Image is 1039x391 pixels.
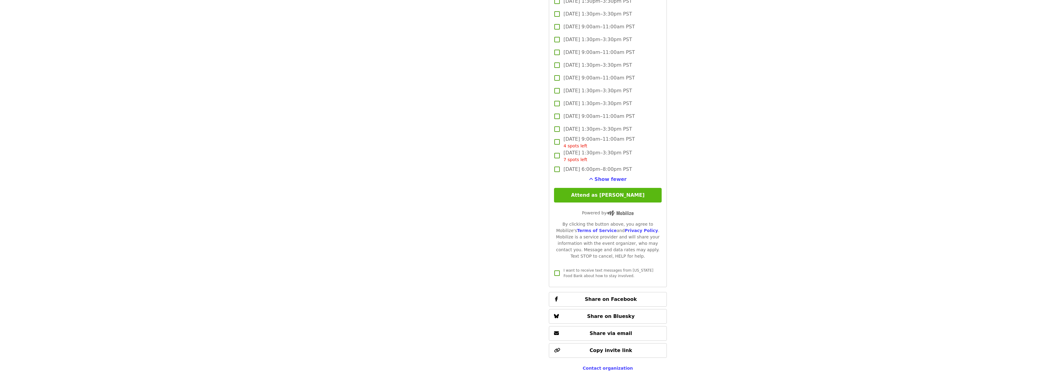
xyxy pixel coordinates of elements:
[587,313,635,319] span: Share on Bluesky
[549,292,667,307] button: Share on Facebook
[590,330,632,336] span: Share via email
[585,296,637,302] span: Share on Facebook
[563,149,632,163] span: [DATE] 1:30pm–3:30pm PST
[554,221,661,259] div: By clicking the button above, you agree to Mobilize's and . Mobilize is a service provider and wi...
[563,157,587,162] span: 7 spots left
[563,62,632,69] span: [DATE] 1:30pm–3:30pm PST
[563,10,632,18] span: [DATE] 1:30pm–3:30pm PST
[563,125,632,133] span: [DATE] 1:30pm–3:30pm PST
[563,166,632,173] span: [DATE] 6:00pm–8:00pm PST
[563,113,635,120] span: [DATE] 9:00am–11:00am PST
[607,210,634,216] img: Powered by Mobilize
[563,136,635,149] span: [DATE] 9:00am–11:00am PST
[563,23,635,30] span: [DATE] 9:00am–11:00am PST
[554,188,661,203] button: Attend as [PERSON_NAME]
[563,143,587,148] span: 4 spots left
[549,309,667,324] button: Share on Bluesky
[594,176,627,182] span: Show fewer
[583,366,633,371] a: Contact organization
[563,100,632,107] span: [DATE] 1:30pm–3:30pm PST
[582,210,634,215] span: Powered by
[589,176,627,183] button: See more timeslots
[549,326,667,341] button: Share via email
[563,87,632,94] span: [DATE] 1:30pm–3:30pm PST
[625,228,658,233] a: Privacy Policy
[563,36,632,43] span: [DATE] 1:30pm–3:30pm PST
[563,49,635,56] span: [DATE] 9:00am–11:00am PST
[563,268,653,278] span: I want to receive text messages from [US_STATE] Food Bank about how to stay involved.
[590,347,632,353] span: Copy invite link
[549,343,667,358] button: Copy invite link
[577,228,617,233] a: Terms of Service
[563,74,635,82] span: [DATE] 9:00am–11:00am PST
